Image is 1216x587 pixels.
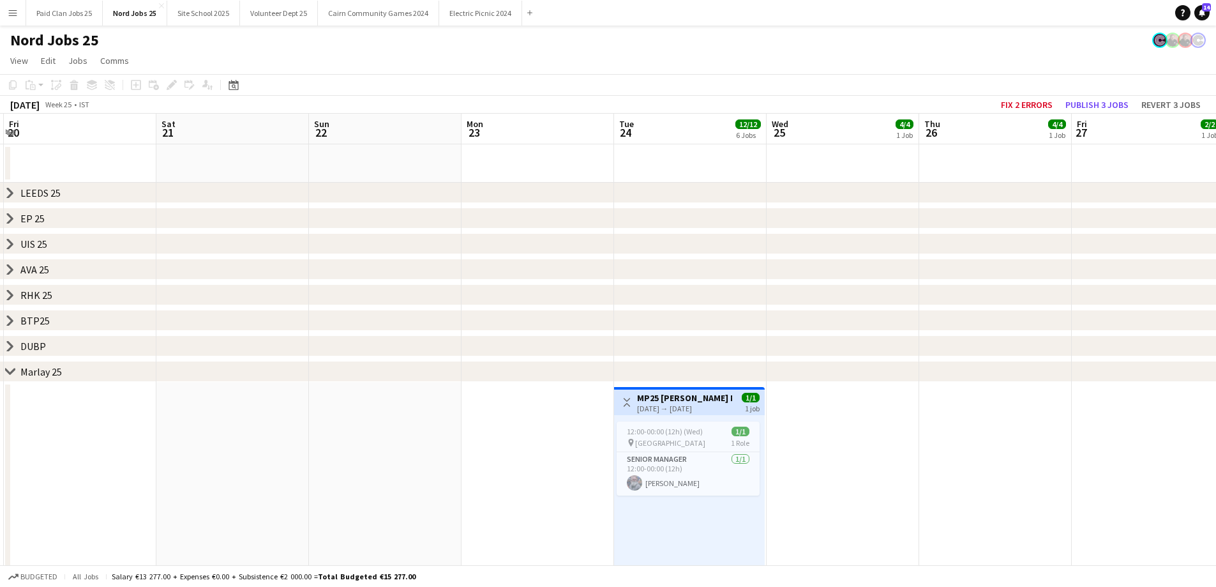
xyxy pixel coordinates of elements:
[1178,33,1193,48] app-user-avatar: Stevie Taylor
[318,1,439,26] button: Cairn Community Games 2024
[996,96,1058,113] button: Fix 2 errors
[26,1,103,26] button: Paid Clan Jobs 25
[20,263,49,276] div: AVA 25
[10,31,99,50] h1: Nord Jobs 25
[63,52,93,69] a: Jobs
[20,212,45,225] div: EP 25
[1060,96,1134,113] button: Publish 3 jobs
[5,52,33,69] a: View
[20,289,52,301] div: RHK 25
[20,340,46,353] div: DUBP
[1165,33,1180,48] app-user-avatar: Stevie Taylor
[100,55,129,66] span: Comms
[112,572,416,581] div: Salary €13 277.00 + Expenses €0.00 + Subsistence €2 000.00 =
[41,55,56,66] span: Edit
[20,187,61,199] div: LEEDS 25
[95,52,134,69] a: Comms
[20,314,50,327] div: BTP25
[42,100,74,109] span: Week 25
[70,572,101,581] span: All jobs
[1202,3,1211,11] span: 14
[10,55,28,66] span: View
[6,570,59,584] button: Budgeted
[240,1,318,26] button: Volunteer Dept 25
[20,572,57,581] span: Budgeted
[167,1,240,26] button: Site School 2025
[1194,5,1210,20] a: 14
[1152,33,1167,48] app-user-avatar: Staffing Department
[20,238,47,250] div: UIS 25
[68,55,87,66] span: Jobs
[10,98,40,111] div: [DATE]
[36,52,61,69] a: Edit
[103,1,167,26] button: Nord Jobs 25
[1190,33,1206,48] app-user-avatar: Aaron Cleary
[439,1,522,26] button: Electric Picnic 2024
[1136,96,1206,113] button: Revert 3 jobs
[318,572,416,581] span: Total Budgeted €15 277.00
[79,100,89,109] div: IST
[20,365,62,378] div: Marlay 25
